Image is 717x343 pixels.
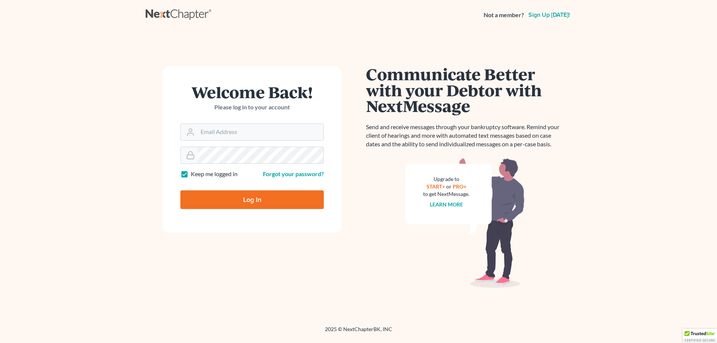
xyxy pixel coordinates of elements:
[423,175,469,183] div: Upgrade to
[430,201,463,208] a: Learn more
[198,124,323,140] input: Email Address
[423,190,469,198] div: to get NextMessage.
[446,183,451,190] span: or
[405,158,525,288] img: nextmessage_bg-59042aed3d76b12b5cd301f8e5b87938c9018125f34e5fa2b7a6b67550977c72.svg
[180,190,324,209] input: Log In
[683,329,717,343] div: TrustedSite Certified
[366,123,564,149] p: Send and receive messages through your bankruptcy software. Remind your client of hearings and mo...
[146,325,571,339] div: 2025 © NextChapterBK, INC
[180,103,324,112] p: Please log in to your account
[453,183,466,190] a: PRO+
[191,170,238,178] label: Keep me logged in
[366,66,564,114] h1: Communicate Better with your Debtor with NextMessage
[527,12,571,18] a: Sign up [DATE]!
[484,11,524,19] strong: Not a member?
[263,170,324,177] a: Forgot your password?
[180,84,324,100] h1: Welcome Back!
[426,183,445,190] a: START+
